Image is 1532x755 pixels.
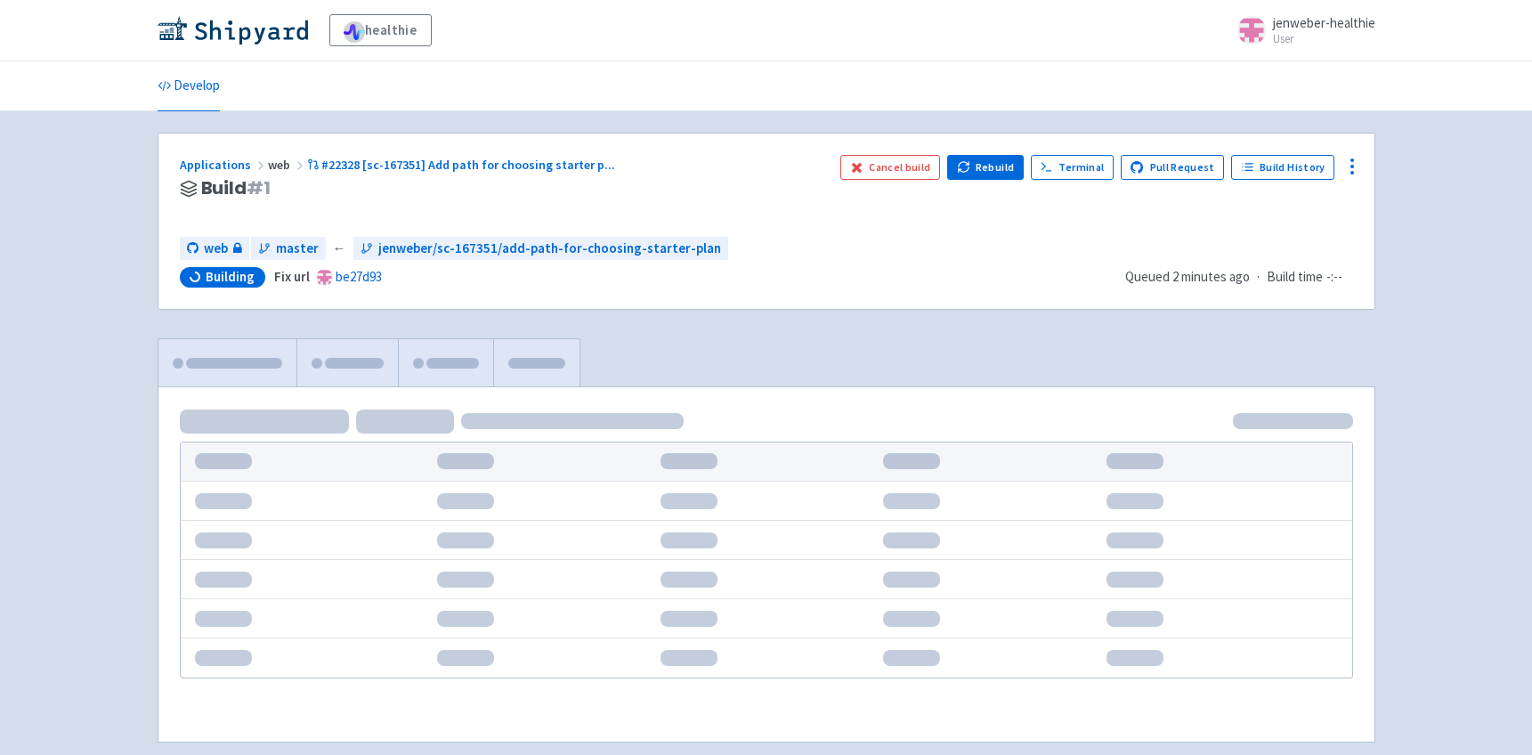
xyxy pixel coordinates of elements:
a: Build History [1231,155,1334,180]
img: Shipyard logo [158,16,308,45]
span: -:-- [1326,267,1342,288]
span: Queued [1125,268,1250,285]
a: be27d93 [336,268,382,285]
time: 2 minutes ago [1172,268,1250,285]
a: Applications [180,157,268,173]
button: Rebuild [947,155,1024,180]
a: Develop [158,61,220,111]
a: Pull Request [1121,155,1225,180]
span: ← [333,239,346,259]
a: #22328 [sc-167351] Add path for choosing starter p... [307,157,619,173]
a: web [180,237,249,261]
a: healthie [329,14,432,46]
div: · [1125,267,1353,288]
span: Build [201,178,271,199]
a: Terminal [1031,155,1114,180]
span: master [276,239,319,259]
span: Building [206,268,255,286]
span: web [268,157,307,173]
button: Cancel build [840,155,941,180]
a: jenweber/sc-167351/add-path-for-choosing-starter-plan [353,237,728,261]
a: master [251,237,326,261]
span: web [204,239,228,259]
small: User [1273,33,1375,45]
span: # 1 [247,175,271,200]
strong: Fix url [274,268,310,285]
span: #22328 [sc-167351] Add path for choosing starter p ... [321,157,615,173]
span: jenweber/sc-167351/add-path-for-choosing-starter-plan [378,239,721,259]
span: jenweber-healthie [1273,14,1375,31]
span: Build time [1267,267,1323,288]
a: jenweber-healthie User [1227,16,1375,45]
